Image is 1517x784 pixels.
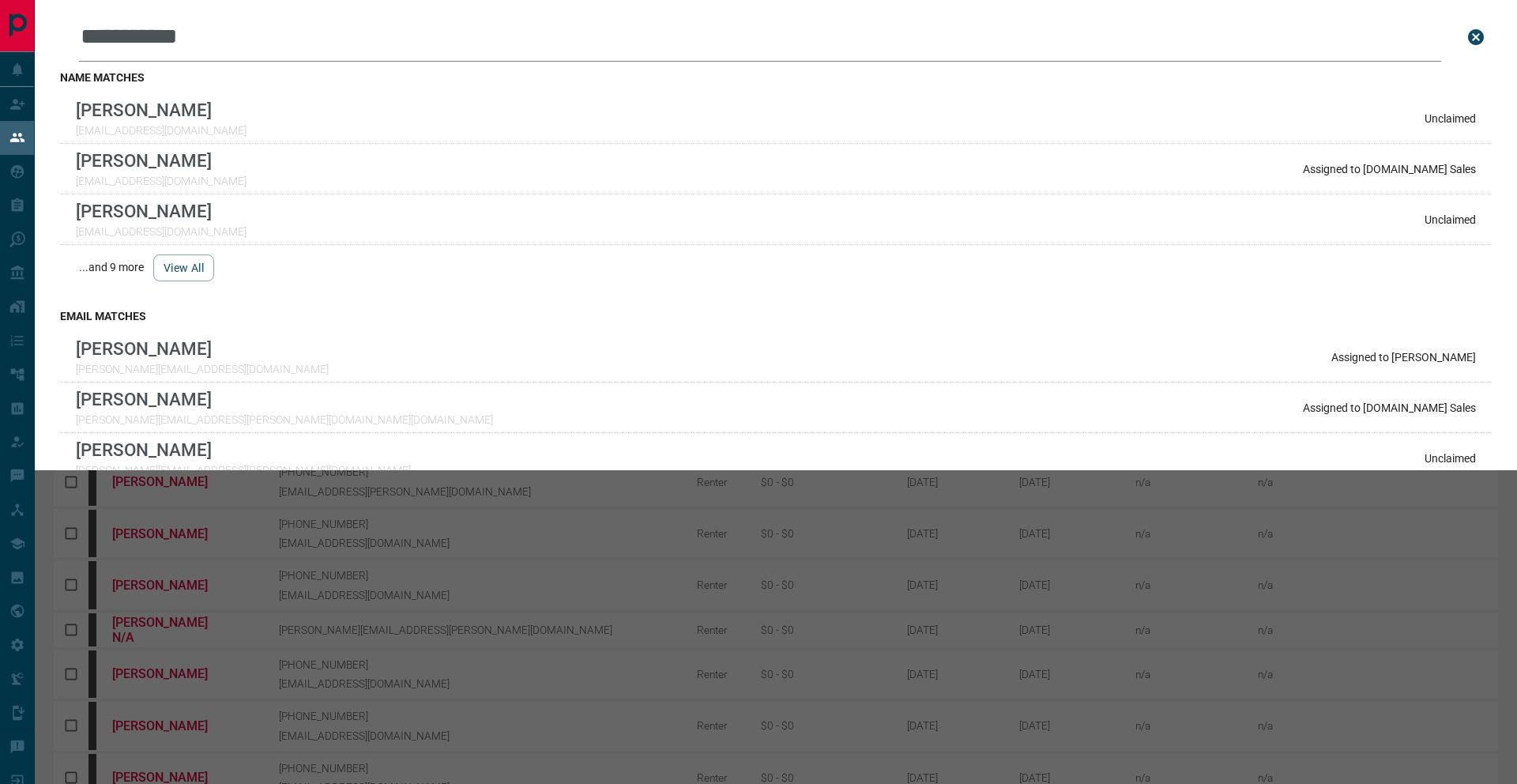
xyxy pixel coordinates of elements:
[1460,21,1492,53] button: close search bar
[76,338,329,359] p: [PERSON_NAME]
[1303,401,1476,414] p: Assigned to [DOMAIN_NAME] Sales
[1425,112,1476,125] p: Unclaimed
[76,464,411,477] p: [PERSON_NAME][EMAIL_ADDRESS][PERSON_NAME][DOMAIN_NAME]
[1425,213,1476,226] p: Unclaimed
[60,71,1492,84] h3: name matches
[60,310,1492,322] h3: email matches
[153,254,214,281] button: view all
[76,389,493,409] p: [PERSON_NAME]
[76,201,247,221] p: [PERSON_NAME]
[76,363,329,375] p: [PERSON_NAME][EMAIL_ADDRESS][DOMAIN_NAME]
[76,175,247,187] p: [EMAIL_ADDRESS][DOMAIN_NAME]
[60,245,1492,291] div: ...and 9 more
[76,100,247,120] p: [PERSON_NAME]
[1303,163,1476,175] p: Assigned to [DOMAIN_NAME] Sales
[76,150,247,171] p: [PERSON_NAME]
[1331,351,1476,364] p: Assigned to [PERSON_NAME]
[76,225,247,238] p: [EMAIL_ADDRESS][DOMAIN_NAME]
[1425,452,1476,465] p: Unclaimed
[76,413,493,426] p: [PERSON_NAME][EMAIL_ADDRESS][PERSON_NAME][DOMAIN_NAME][DOMAIN_NAME]
[76,439,411,460] p: [PERSON_NAME]
[76,124,247,137] p: [EMAIL_ADDRESS][DOMAIN_NAME]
